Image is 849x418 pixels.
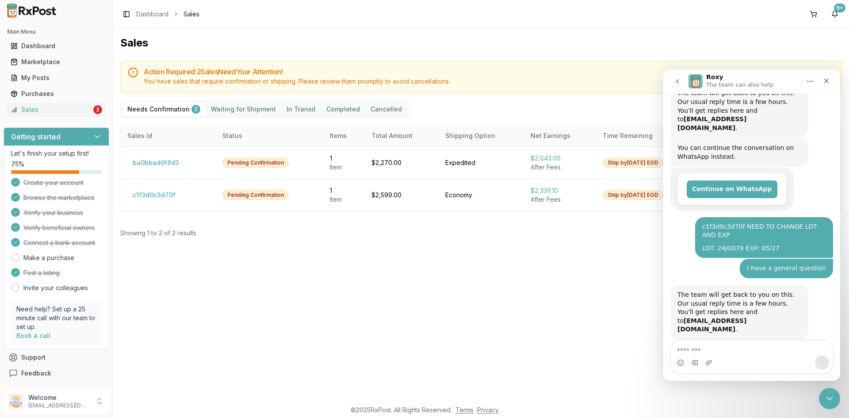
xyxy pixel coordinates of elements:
button: Waiting for Shipment [206,102,281,116]
div: Item [330,195,357,204]
a: Terms [455,406,474,414]
h5: Action Required: 2 Sale s Need Your Attention! [144,68,834,75]
a: Marketplace [7,54,106,70]
span: Browse the marketplace [23,193,95,202]
div: My Posts [11,73,102,82]
button: Support [4,349,109,365]
div: 9+ [834,4,845,12]
a: Book a call [16,332,50,339]
span: Verify your business [23,208,83,217]
button: 9+ [828,7,842,21]
div: 2 [191,105,200,114]
img: User avatar [9,394,23,408]
div: Purchases [11,89,102,98]
div: Economy [445,191,517,199]
span: Sales [184,10,199,19]
span: 75 % [11,160,24,169]
nav: breadcrumb [136,10,199,19]
iframe: Intercom live chat [819,388,840,409]
button: Sales2 [4,103,109,117]
div: $2,270.00 [371,158,431,167]
button: ba0bbad0f8d3 [127,156,184,170]
th: Items [323,125,364,146]
button: My Posts [4,71,109,85]
div: Expedited [445,158,517,167]
a: Privacy [477,406,499,414]
div: $2,599.00 [371,191,431,199]
p: Need help? Set up a 25 minute call with our team to set up. [16,305,96,331]
div: $2,339.10 [531,186,589,195]
div: Item [330,163,357,172]
div: Ship by [DATE] EOD [603,158,663,168]
span: Feedback [21,369,51,378]
h1: Sales [120,36,842,50]
div: Pending Confirmation [222,158,289,168]
button: Needs Confirmation [122,102,206,116]
div: Showing 1 to 2 of 2 results [120,229,196,238]
button: Cancelled [365,102,407,116]
div: Marketplace [11,58,102,66]
a: Make a purchase [23,253,74,262]
th: Shipping Option [438,125,524,146]
th: Status [215,125,323,146]
div: 2 [93,105,102,114]
img: RxPost Logo [4,4,60,18]
button: In Transit [281,102,321,116]
div: Ship by [DATE] EOD [603,190,663,200]
span: Post a listing [23,268,60,277]
span: Connect a bank account [23,238,95,247]
a: Invite your colleagues [23,284,88,292]
th: Net Earnings [524,125,596,146]
button: c1f3d0c3d70f [127,188,181,202]
div: Pending Confirmation [222,190,289,200]
a: Dashboard [7,38,106,54]
span: Create your account [23,178,84,187]
div: 1 [330,186,357,195]
a: Dashboard [136,10,168,19]
div: Dashboard [11,42,102,50]
th: Time Remaining [596,125,696,146]
button: Purchases [4,87,109,101]
th: Sales Id [120,125,215,146]
a: My Posts [7,70,106,86]
div: $2,043.00 [531,154,589,163]
p: [EMAIL_ADDRESS][DOMAIN_NAME] [28,402,90,409]
p: Welcome [28,393,90,402]
button: Dashboard [4,39,109,53]
button: Marketplace [4,55,109,69]
button: Feedback [4,365,109,381]
span: Verify beneficial owners [23,223,95,232]
div: You have sales that require confirmation or shipping. Please review them promptly to avoid cancel... [144,77,834,86]
p: Let's finish your setup first! [11,149,102,158]
h2: Main Menu [7,28,106,35]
